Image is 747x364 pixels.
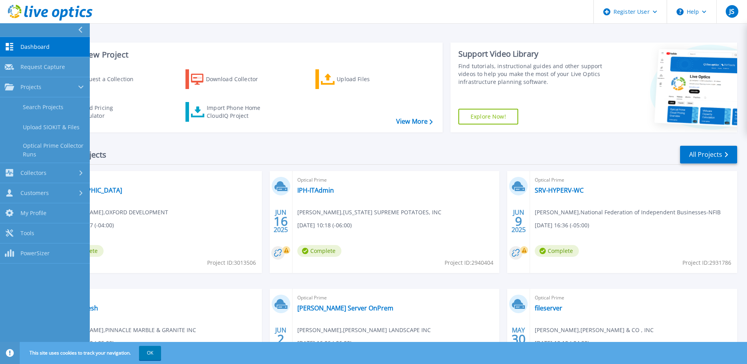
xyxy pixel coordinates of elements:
div: Request a Collection [78,71,141,87]
span: [PERSON_NAME] , [PERSON_NAME] & CO , INC [535,326,654,334]
span: [PERSON_NAME] , [PERSON_NAME] LANDSCAPE INC [297,326,431,334]
a: Request a Collection [56,69,144,89]
span: [PERSON_NAME] , National Federation of Independent Businesses-NFIB [535,208,721,217]
span: Complete [297,245,341,257]
span: [DATE] 10:10 (-04:00) [535,339,589,347]
span: Optical Prime [59,176,257,184]
a: fileserver [535,304,562,312]
span: Project ID: 2940404 [445,258,493,267]
a: Upload Files [315,69,403,89]
a: View More [396,118,433,125]
span: This site uses cookies to track your navigation. [22,346,161,360]
span: My Profile [20,210,46,217]
div: JUN 2025 [273,325,288,353]
span: [PERSON_NAME] , OXFORD DEVELOPMENT [59,208,168,217]
span: PowerSizer [20,250,50,257]
a: IPH-ITAdmin [297,186,334,194]
span: JS [729,8,734,15]
span: Customers [20,189,49,197]
a: [PERSON_NAME] Server OnPrem [297,304,393,312]
div: Support Video Library [458,49,604,59]
div: Upload Files [337,71,400,87]
button: OK [139,346,161,360]
div: JUN 2025 [511,207,526,236]
span: 30 [512,336,526,342]
h3: Start a New Project [56,50,432,59]
span: Optical Prime [297,293,495,302]
span: Optical Prime [297,176,495,184]
span: 16 [274,218,288,225]
span: Projects [20,84,41,91]
div: Find tutorials, instructional guides and other support videos to help you make the most of your L... [458,62,604,86]
a: Cloud Pricing Calculator [56,102,144,122]
div: Cloud Pricing Calculator [77,104,140,120]
span: Tools [20,230,34,237]
div: Download Collector [206,71,269,87]
span: Project ID: 3013506 [207,258,256,267]
a: Download Collector [185,69,273,89]
div: Import Phone Home CloudIQ Project [207,104,268,120]
span: Collectors [20,169,46,176]
span: Optical Prime [535,293,732,302]
span: [PERSON_NAME] , [US_STATE] SUPREME POTATOES, INC [297,208,441,217]
a: All Projects [680,146,737,163]
span: [PERSON_NAME] , PINNACLE MARBLE & GRANITE INC [59,326,196,334]
span: Project ID: 2931786 [682,258,731,267]
a: [GEOGRAPHIC_DATA] [59,186,122,194]
div: JUN 2025 [273,207,288,236]
span: [DATE] 16:06 (-06:00) [297,339,352,347]
span: Request Capture [20,63,65,71]
span: 9 [515,218,522,225]
span: Optical Prime [535,176,732,184]
span: [DATE] 10:18 (-06:00) [297,221,352,230]
span: Dashboard [20,43,50,50]
a: Explore Now! [458,109,518,124]
span: [DATE] 16:36 (-05:00) [535,221,589,230]
span: 2 [277,336,284,342]
div: MAY 2025 [511,325,526,353]
span: Optical Prime [59,293,257,302]
span: Complete [535,245,579,257]
a: SRV-HYPERV-WC [535,186,584,194]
